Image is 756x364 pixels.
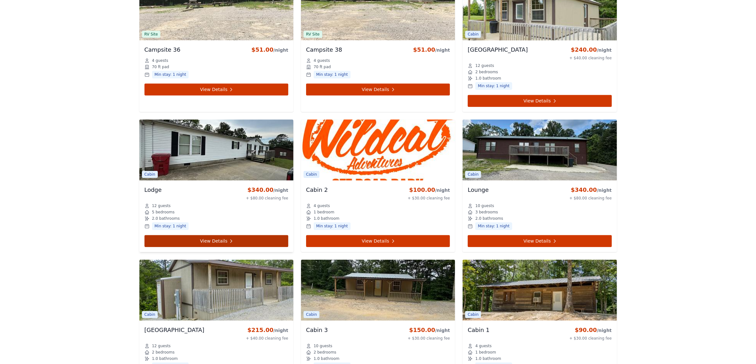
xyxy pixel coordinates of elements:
[569,336,612,341] div: + $30.00 cleaning fee
[144,45,181,54] h3: Campsite 36
[463,260,617,321] img: Cabin 1
[314,71,351,78] span: Min stay: 1 night
[314,222,351,230] span: Min stay: 1 night
[273,328,288,333] span: /night
[314,216,339,221] span: 1.0 bathroom
[152,64,169,69] span: 70 ft pad
[144,326,204,335] h3: [GEOGRAPHIC_DATA]
[314,64,331,69] span: 70 ft pad
[475,82,512,90] span: Min stay: 1 night
[597,48,612,53] span: /night
[597,328,612,333] span: /night
[301,260,455,321] img: Cabin 3
[408,185,450,194] div: $100.00
[475,76,501,81] span: 1.0 bathroom
[408,336,450,341] div: + $30.00 cleaning fee
[139,120,293,180] img: Lodge
[569,185,612,194] div: $340.00
[413,45,450,54] div: $51.00
[475,343,492,348] span: 4 guests
[468,185,489,194] h3: Lounge
[304,31,322,38] span: RV Site
[475,210,498,215] span: 3 bedrooms
[246,326,288,335] div: $215.00
[152,203,171,208] span: 12 guests
[475,216,503,221] span: 2.0 bathrooms
[597,188,612,193] span: /night
[569,196,612,201] div: + $80.00 cleaning fee
[475,63,494,68] span: 12 guests
[273,48,288,53] span: /night
[314,343,332,348] span: 10 guests
[304,171,319,178] span: Cabin
[569,326,612,335] div: $90.00
[306,326,328,335] h3: Cabin 3
[306,83,450,95] a: View Details
[435,328,450,333] span: /night
[314,58,330,63] span: 4 guests
[314,356,339,361] span: 1.0 bathroom
[435,188,450,193] span: /night
[273,188,288,193] span: /night
[475,350,496,355] span: 1 bedroom
[314,203,330,208] span: 4 guests
[314,350,336,355] span: 2 bedrooms
[314,210,334,215] span: 1 bedroom
[463,120,617,180] img: Lounge
[306,235,450,247] a: View Details
[304,311,319,318] span: Cabin
[468,45,528,54] h3: [GEOGRAPHIC_DATA]
[152,71,189,78] span: Min stay: 1 night
[465,31,481,38] span: Cabin
[465,311,481,318] span: Cabin
[468,326,490,335] h3: Cabin 1
[306,185,328,194] h3: Cabin 2
[152,210,175,215] span: 5 bedrooms
[408,196,450,201] div: + $30.00 cleaning fee
[435,48,450,53] span: /night
[251,45,288,54] div: $51.00
[246,196,288,201] div: + $80.00 cleaning fee
[475,222,512,230] span: Min stay: 1 night
[246,185,288,194] div: $340.00
[144,185,162,194] h3: Lodge
[152,216,180,221] span: 2.0 bathrooms
[475,69,498,75] span: 2 bedrooms
[468,235,612,247] a: View Details
[139,260,293,321] img: Hillbilly Palace
[465,171,481,178] span: Cabin
[569,45,612,54] div: $240.00
[152,58,168,63] span: 4 guests
[306,45,342,54] h3: Campsite 38
[301,120,455,180] img: Cabin 2
[142,311,158,318] span: Cabin
[408,326,450,335] div: $150.00
[144,235,288,247] a: View Details
[142,31,161,38] span: RV Site
[144,83,288,95] a: View Details
[152,343,171,348] span: 12 guests
[468,95,612,107] a: View Details
[475,203,494,208] span: 10 guests
[152,350,175,355] span: 2 bedrooms
[142,171,158,178] span: Cabin
[475,356,501,361] span: 1.0 bathroom
[569,55,612,61] div: + $40.00 cleaning fee
[152,356,178,361] span: 1.0 bathroom
[152,222,189,230] span: Min stay: 1 night
[246,336,288,341] div: + $40.00 cleaning fee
